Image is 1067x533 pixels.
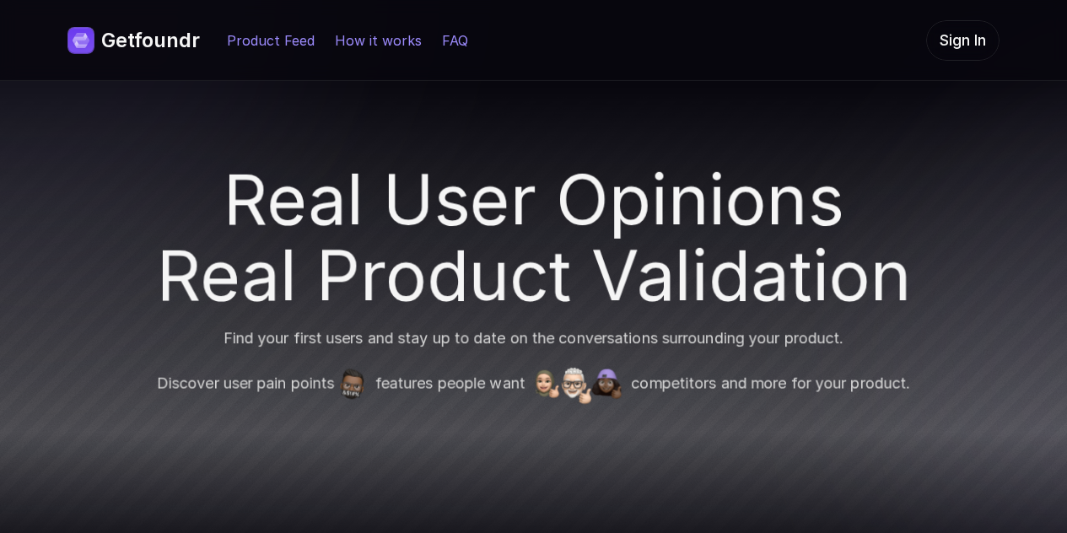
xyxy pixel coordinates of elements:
p: Sign In [940,30,986,51]
p: Getfoundr [101,27,200,54]
a: FAQ [442,32,468,49]
a: Product Feed [227,32,315,49]
a: Sign In [926,20,1000,61]
a: How it works [335,32,422,49]
a: Getfoundr [67,27,200,54]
